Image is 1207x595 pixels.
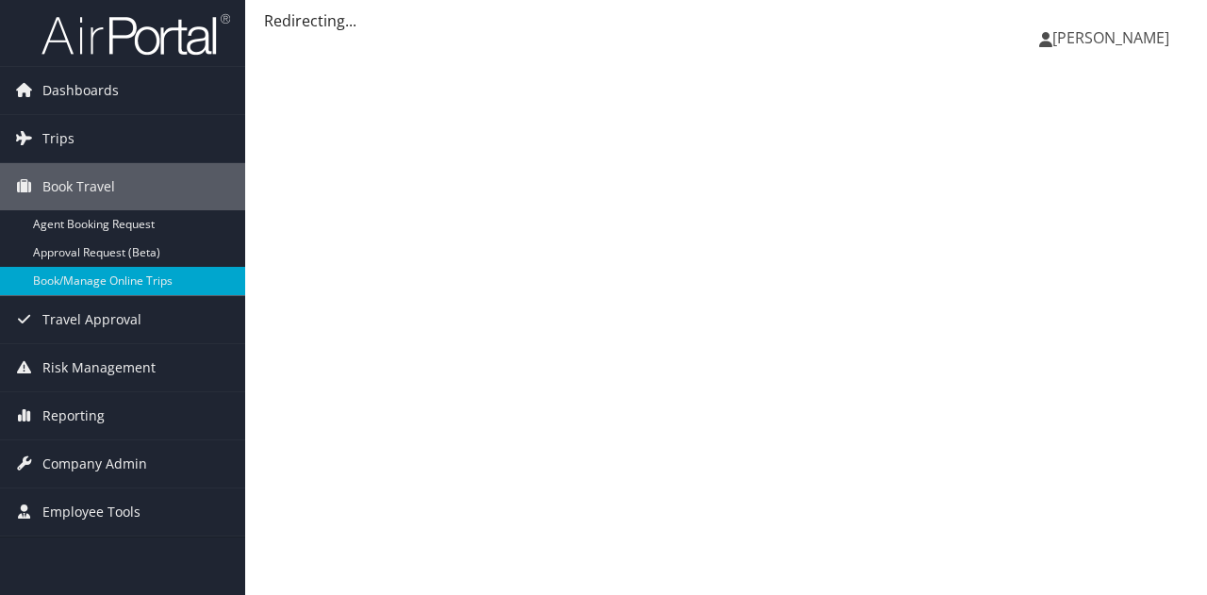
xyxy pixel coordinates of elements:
[1052,27,1169,48] span: [PERSON_NAME]
[42,115,74,162] span: Trips
[42,488,141,536] span: Employee Tools
[42,67,119,114] span: Dashboards
[1039,9,1188,66] a: [PERSON_NAME]
[42,440,147,488] span: Company Admin
[41,12,230,57] img: airportal-logo.png
[42,344,156,391] span: Risk Management
[42,392,105,439] span: Reporting
[42,163,115,210] span: Book Travel
[264,9,1188,32] div: Redirecting...
[42,296,141,343] span: Travel Approval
